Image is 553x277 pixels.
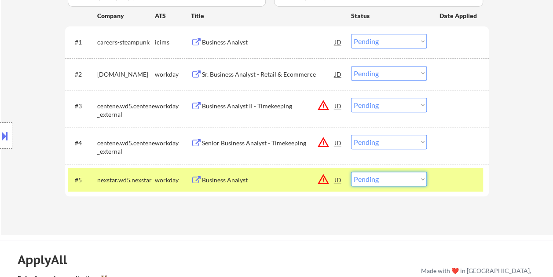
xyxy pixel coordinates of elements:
div: Business Analyst [202,176,335,185]
div: Title [191,11,343,20]
button: warning_amber [317,173,330,185]
button: warning_amber [317,136,330,148]
div: ApplyAll [18,252,77,267]
div: careers-steampunk [97,38,155,47]
div: JD [334,135,343,151]
div: Business Analyst II - Timekeeping [202,102,335,111]
div: Sr. Business Analyst - Retail & Ecommerce [202,70,335,79]
div: JD [334,34,343,50]
div: JD [334,66,343,82]
button: warning_amber [317,99,330,111]
div: workday [155,70,191,79]
div: workday [155,102,191,111]
div: Senior Business Analyst - Timekeeping [202,139,335,148]
div: workday [155,176,191,185]
div: #1 [75,38,90,47]
div: JD [334,172,343,188]
div: JD [334,98,343,114]
div: Status [351,7,427,23]
div: Company [97,11,155,20]
div: Business Analyst [202,38,335,47]
div: ATS [155,11,191,20]
div: Date Applied [439,11,478,20]
div: icims [155,38,191,47]
div: workday [155,139,191,148]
